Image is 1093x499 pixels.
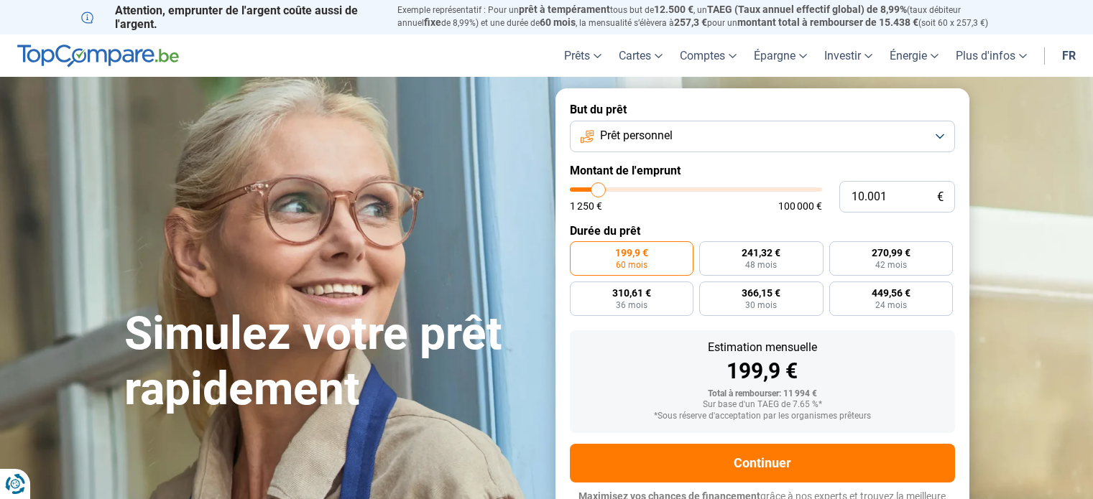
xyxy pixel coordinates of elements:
[581,360,944,382] div: 199,9 €
[742,288,780,298] span: 366,15 €
[581,400,944,410] div: Sur base d'un TAEG de 7.65 %*
[600,128,673,144] span: Prêt personnel
[17,45,179,67] img: TopCompare
[124,307,538,417] h1: Simulez votre prêt rapidement
[671,34,745,77] a: Comptes
[947,34,1036,77] a: Plus d'infos
[674,17,707,28] span: 257,3 €
[875,301,907,309] span: 24 mois
[816,34,881,77] a: Investir
[737,17,918,28] span: montant total à rembourser de 15.438 €
[1053,34,1084,77] a: fr
[937,191,944,203] span: €
[778,201,822,211] span: 100 000 €
[654,4,693,15] span: 12.500 €
[570,103,955,116] label: But du prêt
[424,17,441,28] span: fixe
[745,261,777,269] span: 48 mois
[570,121,955,152] button: Prêt personnel
[615,248,648,258] span: 199,9 €
[570,201,602,211] span: 1 250 €
[881,34,947,77] a: Énergie
[570,444,955,482] button: Continuer
[616,301,647,309] span: 36 mois
[742,248,780,258] span: 241,32 €
[707,4,907,15] span: TAEG (Taux annuel effectif global) de 8,99%
[872,288,910,298] span: 449,56 €
[872,248,910,258] span: 270,99 €
[610,34,671,77] a: Cartes
[570,164,955,177] label: Montant de l'emprunt
[581,411,944,421] div: *Sous réserve d'acceptation par les organismes prêteurs
[540,17,576,28] span: 60 mois
[519,4,610,15] span: prêt à tempérament
[745,301,777,309] span: 30 mois
[581,389,944,399] div: Total à rembourser: 11 994 €
[397,4,1013,29] p: Exemple représentatif : Pour un tous but de , un (taux débiteur annuel de 8,99%) et une durée de ...
[745,34,816,77] a: Épargne
[581,342,944,353] div: Estimation mensuelle
[555,34,610,77] a: Prêts
[612,288,651,298] span: 310,61 €
[616,261,647,269] span: 60 mois
[81,4,380,31] p: Attention, emprunter de l'argent coûte aussi de l'argent.
[875,261,907,269] span: 42 mois
[570,224,955,238] label: Durée du prêt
